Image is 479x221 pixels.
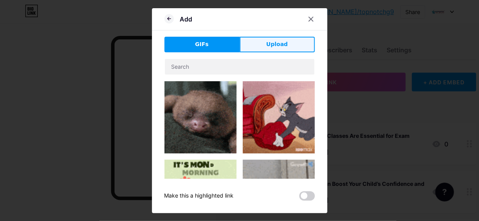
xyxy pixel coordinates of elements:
[180,14,193,24] div: Add
[195,40,209,48] span: GIFs
[266,40,288,48] span: Upload
[165,59,315,75] input: Search
[164,191,234,201] div: Make this a highlighted link
[243,81,315,153] img: Gihpy
[240,37,315,52] button: Upload
[164,81,237,153] img: Gihpy
[164,37,240,52] button: GIFs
